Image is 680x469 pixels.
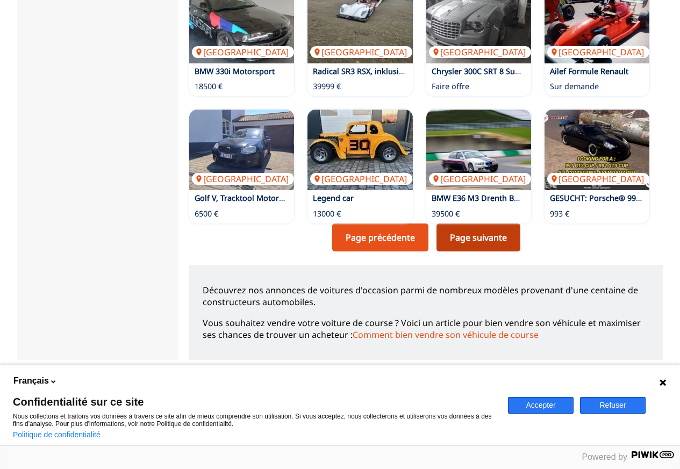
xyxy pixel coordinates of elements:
img: GESUCHT: Porsche® 991-992 GT3 CUP [545,110,649,190]
p: 39999 € [313,81,341,92]
a: Radical SR3 RSX, inklusive ABS [313,66,423,76]
p: [GEOGRAPHIC_DATA] [192,46,294,58]
a: Golf V, Tracktool Motorschaden[GEOGRAPHIC_DATA] [189,110,294,190]
p: 18500 € [195,81,223,92]
a: Politique de confidentialité [13,430,101,439]
a: GESUCHT: Porsche® 991-992 GT3 CUP[GEOGRAPHIC_DATA] [545,110,649,190]
span: Français [13,375,49,387]
img: Legend car [307,110,412,190]
p: 6500 € [195,208,218,219]
span: Confidentialité sur ce site [13,396,495,407]
p: [GEOGRAPHIC_DATA] [547,46,649,58]
p: 13000 € [313,208,341,219]
a: Page précédente [332,223,428,251]
p: Nous collectons et traitons vos données à travers ce site afin de mieux comprendre son utilisatio... [13,413,495,428]
a: Legend car[GEOGRAPHIC_DATA] [307,110,412,190]
a: Comment bien vendre son véhicule de course [353,329,539,341]
p: [GEOGRAPHIC_DATA] [310,46,412,58]
button: Refuser [580,397,646,414]
p: [GEOGRAPHIC_DATA] [429,173,531,185]
span: Powered by [582,452,628,461]
a: Chrysler 300C SRT 8 Superstars [432,66,545,76]
a: Ailef Formule Renault [550,66,628,76]
img: BMW E36 M3 Drenth Boite sequentiële 6V race (326ps) [426,110,531,190]
p: [GEOGRAPHIC_DATA] [429,46,531,58]
p: [GEOGRAPHIC_DATA] [310,173,412,185]
a: BMW E36 M3 Drenth Boite sequentiële 6V race (326ps) [432,193,629,203]
p: 993 € [550,208,569,219]
p: Sur demande [550,81,599,92]
p: [GEOGRAPHIC_DATA] [547,173,649,185]
button: Accepter [508,397,574,414]
a: BMW E36 M3 Drenth Boite sequentiële 6V race (326ps)[GEOGRAPHIC_DATA] [426,110,531,190]
a: BMW 330i Motorsport [195,66,275,76]
a: Legend car [313,193,354,203]
p: 39500 € [432,208,460,219]
p: [GEOGRAPHIC_DATA] [192,173,294,185]
p: Faire offre [432,81,469,92]
a: Golf V, Tracktool Motorschaden [195,193,310,203]
p: Découvrez nos annonces de voitures d'occasion parmi de nombreux modèles provenant d'une centaine ... [203,284,650,308]
img: Golf V, Tracktool Motorschaden [189,110,294,190]
p: Vous souhaitez vendre votre voiture de course ? Voici un article pour bien vendre son véhicule et... [203,317,650,341]
a: Page suivante [436,223,520,251]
